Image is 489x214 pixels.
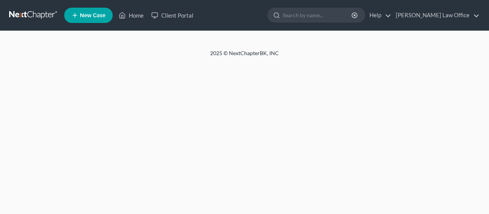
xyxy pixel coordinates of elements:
[392,8,479,22] a: [PERSON_NAME] Law Office
[27,49,462,63] div: 2025 © NextChapterBK, INC
[80,13,105,18] span: New Case
[366,8,391,22] a: Help
[147,8,197,22] a: Client Portal
[283,8,353,22] input: Search by name...
[115,8,147,22] a: Home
